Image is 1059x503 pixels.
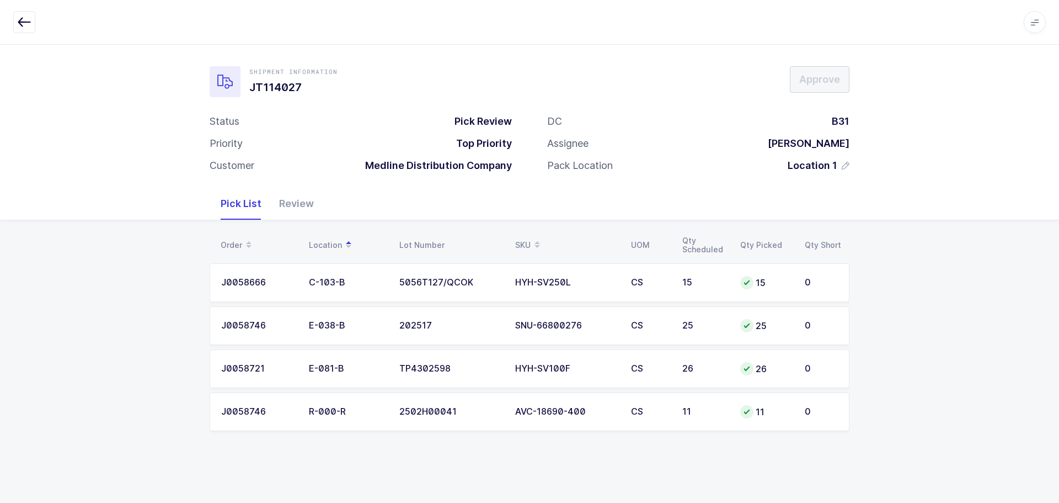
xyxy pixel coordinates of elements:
div: [PERSON_NAME] [759,137,849,150]
div: 0 [805,407,838,417]
div: Pick List [212,188,270,220]
div: E-038-B [309,321,386,331]
button: Approve [790,66,849,93]
div: CS [631,364,669,374]
div: 0 [805,364,838,374]
div: E-081-B [309,364,386,374]
div: 25 [682,321,727,331]
div: Review [270,188,323,220]
div: 0 [805,278,838,288]
div: Priority [210,137,243,150]
div: J0058746 [221,407,296,417]
div: Lot Number [399,241,502,250]
div: Top Priority [447,137,512,150]
div: 15 [740,276,791,289]
div: CS [631,278,669,288]
div: SKU [515,236,618,255]
div: 0 [805,321,838,331]
div: TP4302598 [399,364,502,374]
div: Location [309,236,386,255]
div: Medline Distribution Company [356,159,512,172]
div: J0058666 [221,278,296,288]
div: J0058746 [221,321,296,331]
div: 15 [682,278,727,288]
div: HYH-SV100F [515,364,618,374]
div: DC [547,115,562,128]
div: J0058721 [221,364,296,374]
button: Location 1 [788,159,849,172]
div: Qty Scheduled [682,236,727,254]
div: 25 [740,319,791,332]
div: C-103-B [309,278,386,288]
div: CS [631,407,669,417]
div: Qty Short [805,241,843,250]
div: 5056T127/QCOK [399,278,502,288]
div: Pack Location [547,159,613,172]
div: 26 [682,364,727,374]
div: Assignee [547,137,589,150]
span: Approve [799,72,840,86]
div: 11 [740,405,791,419]
div: SNU-66800276 [515,321,618,331]
h1: JT114027 [249,78,338,96]
div: R-000-R [309,407,386,417]
div: 202517 [399,321,502,331]
div: Qty Picked [740,241,791,250]
div: HYH-SV250L [515,278,618,288]
div: Shipment Information [249,67,338,76]
div: AVC-18690-400 [515,407,618,417]
div: CS [631,321,669,331]
div: Pick Review [446,115,512,128]
div: Customer [210,159,254,172]
div: 26 [740,362,791,375]
div: 2502H00041 [399,407,502,417]
div: 11 [682,407,727,417]
span: B31 [832,115,849,127]
div: UOM [631,241,669,250]
span: Location 1 [788,159,837,172]
div: Order [221,236,296,255]
div: Status [210,115,239,128]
